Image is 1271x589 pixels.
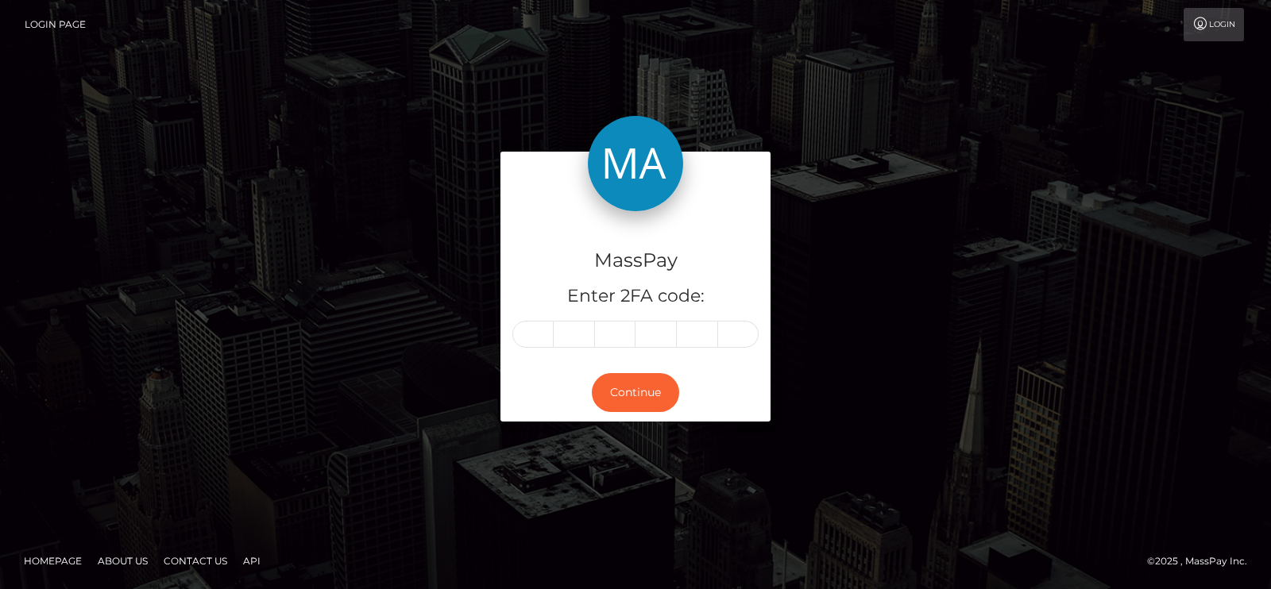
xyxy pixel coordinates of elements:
[512,247,759,275] h4: MassPay
[1184,8,1244,41] a: Login
[592,373,679,412] button: Continue
[25,8,86,41] a: Login Page
[588,116,683,211] img: MassPay
[157,549,234,573] a: Contact Us
[237,549,267,573] a: API
[1147,552,1259,570] div: © 2025 , MassPay Inc.
[17,549,88,573] a: Homepage
[512,284,759,309] h5: Enter 2FA code:
[91,549,154,573] a: About Us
